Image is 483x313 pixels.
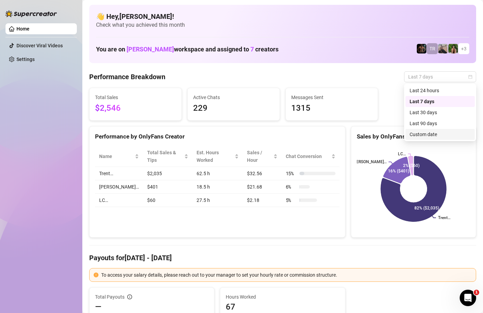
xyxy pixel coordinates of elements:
text: [PERSON_NAME]… [352,160,386,165]
h4: 👋 Hey, [PERSON_NAME] ! [96,12,469,21]
div: Custom date [410,131,471,138]
div: Last 24 hours [410,87,471,94]
div: Custom date [405,129,475,140]
div: Last 90 days [405,118,475,129]
text: LC… [398,152,406,156]
span: 229 [193,102,274,115]
span: 1 [474,290,479,295]
span: + 3 [461,45,467,52]
div: Last 24 hours [405,85,475,96]
div: Sales by OnlyFans Creator [357,132,470,141]
div: Last 7 days [410,98,471,105]
td: 62.5 h [192,167,243,180]
div: Performance by OnlyFans Creator [95,132,340,141]
a: Settings [16,57,35,62]
div: Last 30 days [410,109,471,116]
div: Last 7 days [405,96,475,107]
text: Trent… [438,216,450,220]
span: Name [99,153,133,160]
span: Check what you achieved this month [96,21,469,29]
iframe: Intercom live chat [460,290,476,306]
td: $2.18 [243,194,281,207]
img: logo-BBDzfeDw.svg [5,10,57,17]
th: Name [95,146,143,167]
span: calendar [468,75,472,79]
span: Messages Sent [291,94,372,101]
h4: Performance Breakdown [89,72,165,82]
td: $60 [143,194,192,207]
td: 27.5 h [192,194,243,207]
a: Home [16,26,30,32]
span: TR [429,45,435,52]
img: Nathaniel [448,44,458,53]
h4: Payouts for [DATE] - [DATE] [89,253,476,263]
span: 6 % [286,183,297,191]
span: [PERSON_NAME] [127,46,174,53]
span: exclamation-circle [94,273,98,277]
td: Trent… [95,167,143,180]
td: $2,035 [143,167,192,180]
div: To access your salary details, please reach out to your manager to set your hourly rate or commis... [101,271,472,279]
span: 5 % [286,196,297,204]
div: Last 90 days [410,120,471,127]
span: Total Sales & Tips [147,149,183,164]
div: Est. Hours Worked [197,149,233,164]
td: $21.68 [243,180,281,194]
span: info-circle [127,294,132,299]
span: Last 7 days [408,72,472,82]
th: Total Sales & Tips [143,146,192,167]
th: Chat Conversion [282,146,340,167]
span: 67 [226,301,339,312]
span: 15 % [286,170,297,177]
span: Hours Worked [226,293,339,301]
span: Active Chats [193,94,274,101]
span: Total Payouts [95,293,125,301]
td: [PERSON_NAME]… [95,180,143,194]
td: 18.5 h [192,180,243,194]
img: LC [438,44,448,53]
th: Sales / Hour [243,146,281,167]
td: LC… [95,194,143,207]
h1: You are on workspace and assigned to creators [96,46,279,53]
span: Chat Conversion [286,153,330,160]
span: $2,546 [95,102,176,115]
img: Trent [417,44,426,53]
td: $401 [143,180,192,194]
span: — [95,301,102,312]
span: Total Sales [95,94,176,101]
div: Last 30 days [405,107,475,118]
td: $32.56 [243,167,281,180]
span: 7 [250,46,254,53]
a: Discover Viral Videos [16,43,63,48]
span: Sales / Hour [247,149,272,164]
span: 1315 [291,102,372,115]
